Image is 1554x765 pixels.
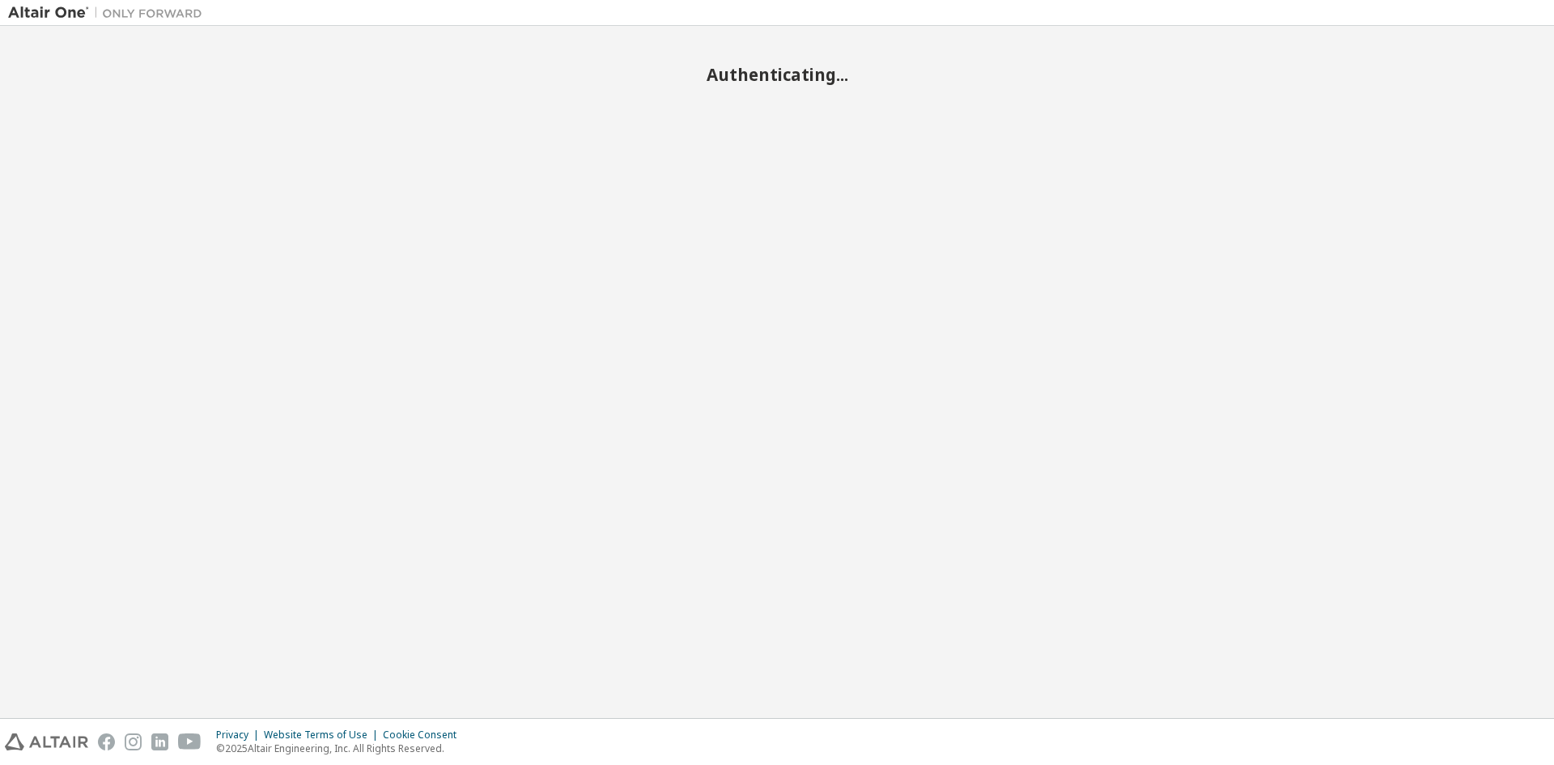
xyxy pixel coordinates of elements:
[178,733,202,750] img: youtube.svg
[383,729,466,742] div: Cookie Consent
[264,729,383,742] div: Website Terms of Use
[151,733,168,750] img: linkedin.svg
[125,733,142,750] img: instagram.svg
[8,5,210,21] img: Altair One
[8,64,1546,85] h2: Authenticating...
[216,729,264,742] div: Privacy
[98,733,115,750] img: facebook.svg
[216,742,466,755] p: © 2025 Altair Engineering, Inc. All Rights Reserved.
[5,733,88,750] img: altair_logo.svg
